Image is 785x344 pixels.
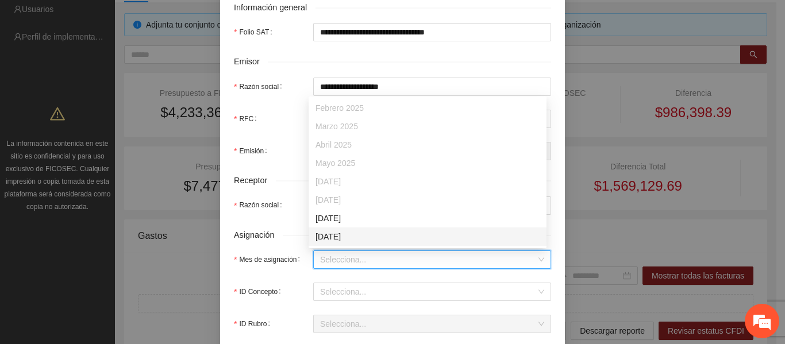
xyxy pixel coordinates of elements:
label: Mes de asignación: [234,250,305,269]
div: Junio 2025 [309,172,547,191]
div: Abril 2025 [309,136,547,154]
div: Septiembre 2025 [309,227,547,246]
div: Marzo 2025 [309,117,547,136]
div: [DATE] [315,194,540,206]
label: ID Rubro: [234,315,275,333]
div: Abril 2025 [315,138,540,151]
label: Razón social: [234,196,287,215]
div: Julio 2025 [309,191,547,209]
div: [DATE] [315,175,540,188]
div: Chatee con nosotros ahora [60,59,193,74]
label: Razón social: [234,78,287,96]
span: Asignación [234,229,283,242]
div: Febrero 2025 [315,102,540,114]
span: Receptor [234,174,276,187]
label: ID Concepto: [234,283,286,301]
div: [DATE] [315,212,540,225]
label: Folio SAT: [234,23,277,41]
div: Marzo 2025 [315,120,540,133]
label: Emisión: [234,142,271,160]
div: Mayo 2025 [309,154,547,172]
div: Agosto 2025 [309,209,547,227]
div: Minimizar ventana de chat en vivo [188,6,216,33]
input: ID Concepto: [320,283,536,300]
div: Mayo 2025 [315,157,540,169]
input: Folio SAT: [313,23,551,41]
label: RFC: [234,110,261,128]
span: Información general [234,1,315,14]
span: Estamos en línea. [67,109,159,225]
div: Febrero 2025 [309,99,547,117]
input: Razón social: [313,78,551,96]
div: [DATE] [315,230,540,243]
span: Emisor [234,55,268,68]
textarea: Escriba su mensaje y pulse “Intro” [6,225,219,265]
